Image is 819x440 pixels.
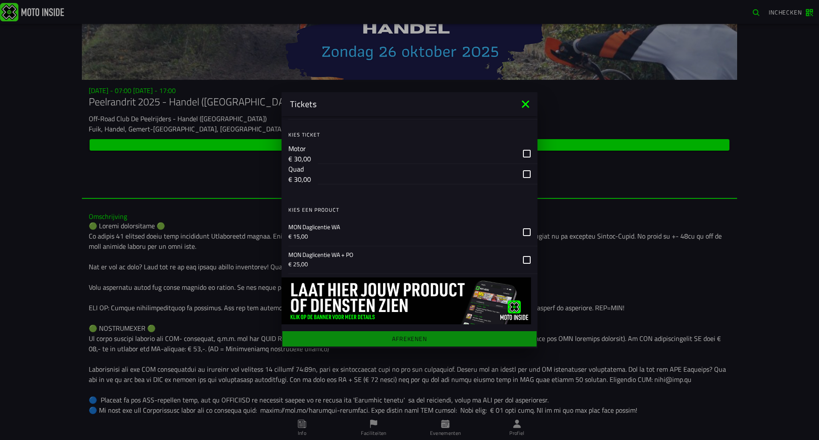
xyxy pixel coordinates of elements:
p: Motor [288,143,311,154]
ion-title: Tickets [282,98,519,111]
p: MON Daglicentie WA [288,223,516,231]
img: 0moMHOOY3raU3U3gHW5KpNDKZy0idSAADlCDDHtX.jpg [282,277,531,324]
p: MON Daglicentie WA + PO [288,251,516,259]
p: € 15,00 [288,232,516,241]
p: € 30,00 [288,154,311,164]
p: € 30,00 [288,174,311,184]
p: Quad [288,164,311,174]
p: € 25,00 [288,260,516,268]
ion-text: Kies een product [288,206,339,214]
ion-label: Kies ticket [288,131,537,139]
ion-input: Geldig rijbewijs + voertuig WA aanwezig? Ja of Nee? [288,85,531,119]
